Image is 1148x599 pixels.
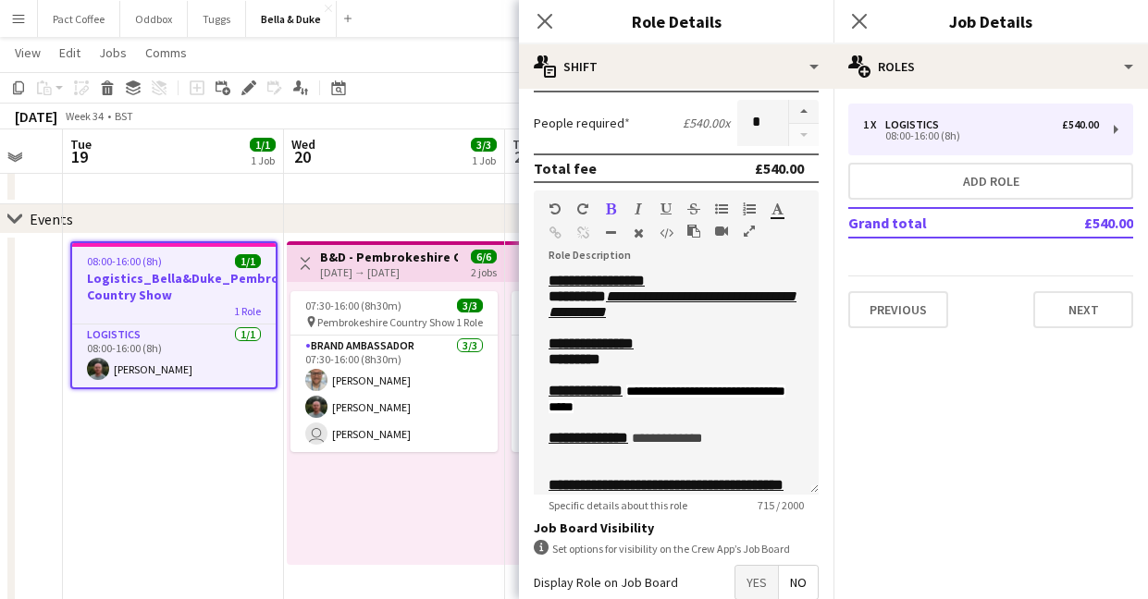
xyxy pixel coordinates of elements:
button: Paste as plain text [687,224,700,238]
span: 3/3 [457,299,483,312]
div: [DATE] [15,107,57,126]
a: Comms [138,41,194,65]
h3: Role Details [519,9,833,33]
div: Logistics [885,118,946,131]
button: Clear Formatting [632,226,645,240]
button: Add role [848,163,1133,200]
button: Redo [576,202,589,216]
div: £540.00 [1062,118,1099,131]
span: 07:30-16:00 (8h30m) [305,299,401,312]
td: £540.00 [1023,208,1133,238]
div: 1 x [863,118,885,131]
div: [DATE] → [DATE] [320,265,458,279]
div: 1 Job [251,153,275,167]
button: HTML Code [660,226,673,240]
button: Horizontal Line [604,226,617,240]
span: 3/3 [471,138,497,152]
button: Tuggs [188,1,246,37]
span: 1/1 [250,138,276,152]
button: Strikethrough [687,202,700,216]
button: Unordered List [715,202,728,216]
div: Set options for visibility on the Crew App’s Job Board [534,540,819,557]
span: 1/1 [235,254,261,268]
span: 20 [289,146,315,167]
button: Fullscreen [743,224,756,238]
div: Shift [519,44,833,89]
div: Total fee [534,159,597,177]
button: Undo [549,202,562,216]
button: Bold [604,202,617,216]
button: Italic [632,202,645,216]
a: Jobs [92,41,134,65]
span: 1 Role [234,304,261,318]
span: Comms [145,44,187,61]
app-card-role: Logistics1/108:00-16:00 (8h)[PERSON_NAME] [72,324,276,387]
span: Yes [735,566,778,599]
label: People required [534,115,630,131]
h3: Job Board Visibility [534,520,819,536]
app-job-card: 07:30-16:00 (8h30m)3/3 Pembrokeshire Country Show1 RoleBrand Ambassador3/307:30-16:00 (8h30m)[PER... [512,291,719,452]
div: £540.00 [755,159,804,177]
div: 2 jobs [471,263,497,279]
div: 08:00-16:00 (8h) [863,131,1099,141]
span: Thu [512,136,536,153]
button: Underline [660,202,673,216]
span: 08:00-16:00 (8h) [87,254,162,268]
button: Ordered List [743,202,756,216]
td: Grand total [848,208,1023,238]
div: 1 Job [472,153,496,167]
app-job-card: 08:00-16:00 (8h)1/1Logistics_Bella&Duke_Pembrokeshire Country Show1 RoleLogistics1/108:00-16:00 (... [70,241,278,389]
a: Edit [52,41,88,65]
span: Specific details about this role [534,498,702,512]
app-card-role: Brand Ambassador3/307:30-16:00 (8h30m)[PERSON_NAME][PERSON_NAME] [PERSON_NAME] [290,336,498,452]
span: 21 [510,146,536,167]
span: Wed [291,136,315,153]
span: Edit [59,44,80,61]
span: Tue [70,136,92,153]
button: Increase [789,100,819,124]
button: Bella & Duke [246,1,337,37]
div: £540.00 x [683,115,730,131]
button: Text Color [771,202,784,216]
a: View [7,41,48,65]
div: Events [30,210,73,228]
span: 19 [68,146,92,167]
h3: Logistics_Bella&Duke_Pembrokeshire Country Show [72,270,276,303]
button: Pact Coffee [38,1,120,37]
button: Previous [848,291,948,328]
span: Pembrokeshire Country Show [317,315,455,329]
span: Week 34 [61,109,107,123]
span: View [15,44,41,61]
h3: B&D - Pembrokeshire Country Show [320,249,458,265]
div: Roles [833,44,1148,89]
span: 6/6 [471,250,497,263]
span: Jobs [99,44,127,61]
button: Insert video [715,224,728,238]
span: No [779,566,818,599]
button: Next [1033,291,1133,328]
app-card-role: Brand Ambassador3/307:30-16:00 (8h30m)[PERSON_NAME][PERSON_NAME] [PERSON_NAME] [512,336,719,452]
app-job-card: 07:30-16:00 (8h30m)3/3 Pembrokeshire Country Show1 RoleBrand Ambassador3/307:30-16:00 (8h30m)[PER... [290,291,498,452]
button: Oddbox [120,1,188,37]
span: 715 / 2000 [743,498,819,512]
div: BST [115,109,133,123]
label: Display Role on Job Board [534,574,678,591]
span: 1 Role [456,315,483,329]
h3: Job Details [833,9,1148,33]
